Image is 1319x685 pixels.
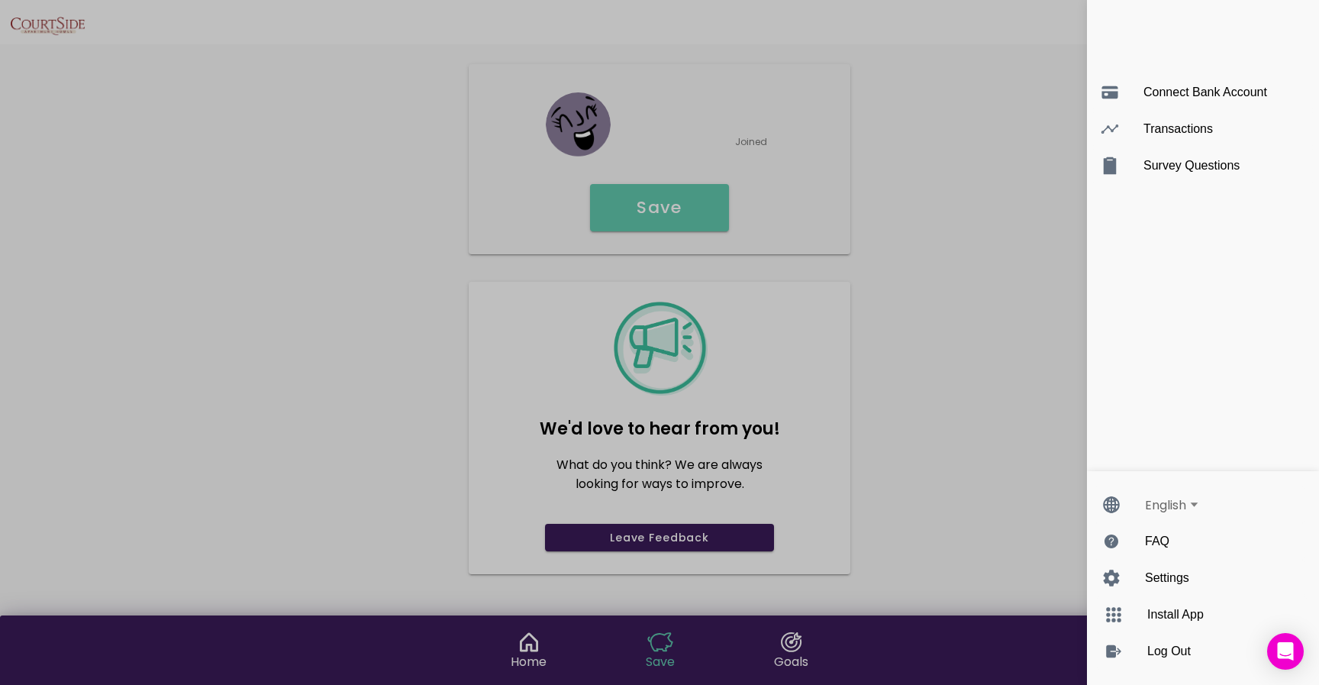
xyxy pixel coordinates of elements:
[1095,523,1319,560] a: FAQ
[1095,560,1319,596] a: Settings
[1147,608,1287,622] ion-label: Install App
[1143,159,1293,173] ion-label: Survey Questions
[1143,122,1293,136] ion-label: Transactions
[1147,645,1287,658] ion-label: Log Out
[1267,633,1304,670] div: Open Intercom Messenger
[1143,86,1293,99] ion-label: Connect Bank Account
